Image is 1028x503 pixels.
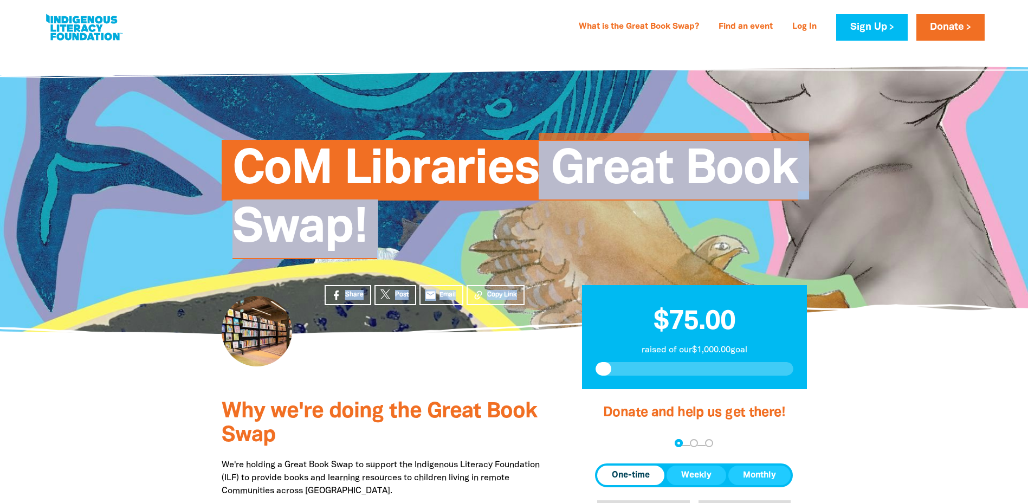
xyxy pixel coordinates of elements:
[786,18,823,36] a: Log In
[667,466,726,485] button: Weekly
[705,439,713,447] button: Navigate to step 3 of 3 to enter your payment details
[597,466,664,485] button: One-time
[681,469,712,482] span: Weekly
[595,463,793,487] div: Donation frequency
[439,290,456,300] span: Email
[675,439,683,447] button: Navigate to step 1 of 3 to enter your donation amount
[603,407,785,419] span: Donate and help us get there!
[572,18,706,36] a: What is the Great Book Swap?
[222,402,537,446] span: Why we're doing the Great Book Swap
[419,285,464,305] a: emailEmail
[612,469,650,482] span: One-time
[395,290,409,300] span: Post
[654,309,735,334] span: $75.00
[374,285,416,305] a: Post
[487,290,517,300] span: Copy Link
[728,466,791,485] button: Monthly
[690,439,698,447] button: Navigate to step 2 of 3 to enter your details
[712,18,779,36] a: Find an event
[425,289,436,301] i: email
[743,469,776,482] span: Monthly
[467,285,525,305] button: Copy Link
[596,344,793,357] p: raised of our $1,000.00 goal
[916,14,985,41] a: Donate
[325,285,371,305] a: Share
[345,290,364,300] span: Share
[836,14,907,41] a: Sign Up
[232,148,798,259] span: CoM Libraries Great Book Swap!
